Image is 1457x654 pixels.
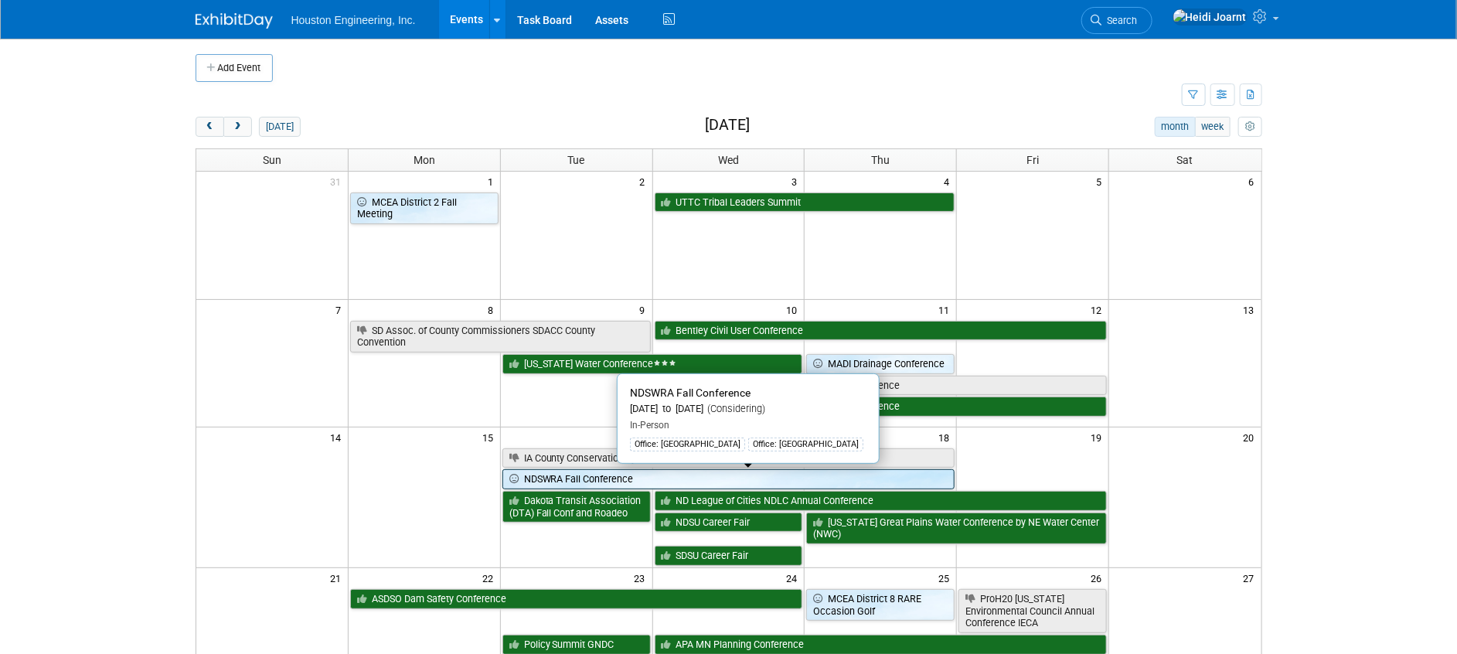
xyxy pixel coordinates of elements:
span: 27 [1242,568,1261,588]
a: Dakota Transit Association (DTA) Fall Conf and Roadeo [502,491,651,523]
span: 23 [633,568,652,588]
span: Thu [871,154,890,166]
button: month [1155,117,1196,137]
span: 10 [785,300,804,319]
span: 22 [481,568,500,588]
span: Sun [263,154,281,166]
span: (Considering) [703,403,765,414]
div: Office: [GEOGRAPHIC_DATA] [630,438,745,451]
a: IA County Conservation System ICCS Annual Fall Conference [502,448,955,468]
span: 15 [481,427,500,447]
div: Office: [GEOGRAPHIC_DATA] [748,438,863,451]
span: Search [1102,15,1138,26]
img: ExhibitDay [196,13,273,29]
a: SDSWMA Fall Solid Waste Management Conference [655,397,1108,417]
button: Add Event [196,54,273,82]
span: 11 [937,300,956,319]
span: Tue [568,154,585,166]
span: 26 [1089,568,1108,588]
span: 7 [334,300,348,319]
button: [DATE] [259,117,300,137]
span: 25 [937,568,956,588]
div: [DATE] to [DATE] [630,403,866,416]
span: 24 [785,568,804,588]
button: next [223,117,252,137]
span: 9 [638,300,652,319]
i: Personalize Calendar [1245,122,1255,132]
a: SDSU Career Fair [655,546,803,566]
span: 21 [329,568,348,588]
span: 4 [942,172,956,191]
span: 5 [1094,172,1108,191]
a: [US_STATE] Great Plains Water Conference by NE Water Center (NWC) [806,513,1107,544]
a: MCEA District 2 Fall Meeting [350,192,499,224]
span: In-Person [630,420,669,431]
span: 12 [1089,300,1108,319]
span: Fri [1026,154,1039,166]
span: 31 [329,172,348,191]
a: MADI Drainage Conference [806,354,955,374]
img: Heidi Joarnt [1173,9,1248,26]
span: 19 [1089,427,1108,447]
a: Bentley Civil User Conference [655,321,1108,341]
button: prev [196,117,224,137]
span: 20 [1242,427,1261,447]
a: UTTC Tribal Leaders Summit [655,192,955,213]
span: 1 [486,172,500,191]
span: 13 [1242,300,1261,319]
span: Mon [414,154,435,166]
button: week [1195,117,1231,137]
a: ASDSO Dam Safety Conference [350,589,803,609]
span: 14 [329,427,348,447]
a: ProH20 [US_STATE] Environmental Council Annual Conference IECA [958,589,1107,633]
span: NDSWRA Fall Conference [630,387,751,399]
a: SD Water & Wastewater SDWWA Annual Conference [655,376,1108,396]
a: MCEA District 8 RARE Occasion Golf [806,589,955,621]
a: SD Assoc. of County Commissioners SDACC County Convention [350,321,651,353]
a: Search [1081,7,1152,34]
span: 8 [486,300,500,319]
a: [US_STATE] Water Conference [502,354,803,374]
span: Houston Engineering, Inc. [291,14,416,26]
h2: [DATE] [705,117,750,134]
button: myCustomButton [1238,117,1261,137]
a: ND League of Cities NDLC Annual Conference [655,491,1108,511]
span: 2 [638,172,652,191]
a: NDSWRA Fall Conference [502,469,955,489]
a: NDSU Career Fair [655,513,803,533]
span: 3 [790,172,804,191]
span: Sat [1177,154,1193,166]
span: 18 [937,427,956,447]
span: 6 [1248,172,1261,191]
span: Wed [718,154,739,166]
